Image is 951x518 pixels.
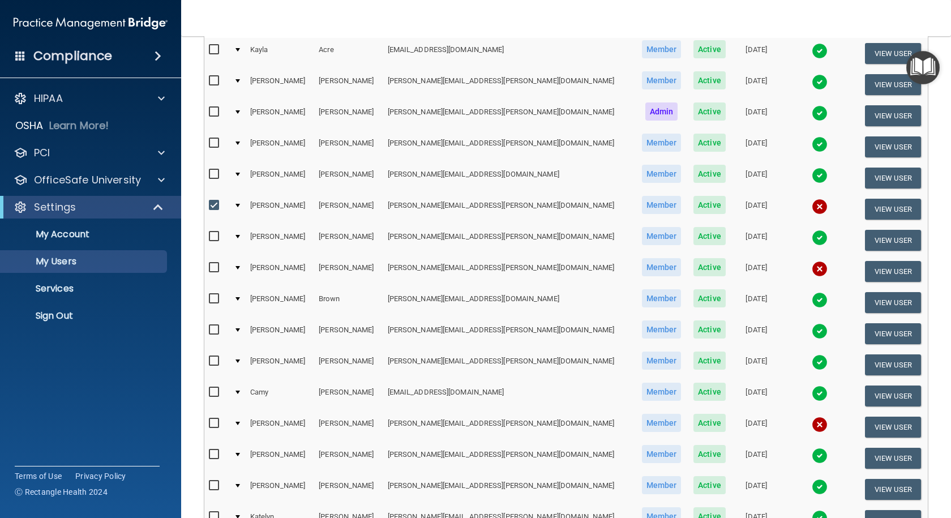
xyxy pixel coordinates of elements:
[75,470,126,482] a: Privacy Policy
[812,479,828,495] img: tick.e7d51cea.svg
[383,100,636,131] td: [PERSON_NAME][EMAIL_ADDRESS][PERSON_NAME][DOMAIN_NAME]
[34,173,141,187] p: OfficeSafe University
[812,136,828,152] img: tick.e7d51cea.svg
[865,417,921,438] button: View User
[812,43,828,59] img: tick.e7d51cea.svg
[731,100,781,131] td: [DATE]
[15,470,62,482] a: Terms of Use
[383,287,636,318] td: [PERSON_NAME][EMAIL_ADDRESS][DOMAIN_NAME]
[246,256,314,287] td: [PERSON_NAME]
[246,412,314,443] td: [PERSON_NAME]
[642,71,682,89] span: Member
[49,119,109,132] p: Learn More!
[812,386,828,401] img: tick.e7d51cea.svg
[314,38,383,69] td: Acre
[731,131,781,162] td: [DATE]
[383,131,636,162] td: [PERSON_NAME][EMAIL_ADDRESS][PERSON_NAME][DOMAIN_NAME]
[7,283,162,294] p: Services
[314,225,383,256] td: [PERSON_NAME]
[812,448,828,464] img: tick.e7d51cea.svg
[693,352,726,370] span: Active
[383,318,636,349] td: [PERSON_NAME][EMAIL_ADDRESS][PERSON_NAME][DOMAIN_NAME]
[693,196,726,214] span: Active
[246,349,314,380] td: [PERSON_NAME]
[693,227,726,245] span: Active
[693,165,726,183] span: Active
[865,448,921,469] button: View User
[812,230,828,246] img: tick.e7d51cea.svg
[314,100,383,131] td: [PERSON_NAME]
[246,225,314,256] td: [PERSON_NAME]
[314,318,383,349] td: [PERSON_NAME]
[246,380,314,412] td: Camy
[865,292,921,313] button: View User
[731,318,781,349] td: [DATE]
[7,310,162,322] p: Sign Out
[246,69,314,100] td: [PERSON_NAME]
[865,261,921,282] button: View User
[642,134,682,152] span: Member
[14,12,168,35] img: PMB logo
[15,119,44,132] p: OSHA
[865,479,921,500] button: View User
[383,225,636,256] td: [PERSON_NAME][EMAIL_ADDRESS][PERSON_NAME][DOMAIN_NAME]
[383,412,636,443] td: [PERSON_NAME][EMAIL_ADDRESS][PERSON_NAME][DOMAIN_NAME]
[246,194,314,225] td: [PERSON_NAME]
[7,256,162,267] p: My Users
[642,320,682,339] span: Member
[731,38,781,69] td: [DATE]
[314,380,383,412] td: [PERSON_NAME]
[314,256,383,287] td: [PERSON_NAME]
[865,323,921,344] button: View User
[865,168,921,189] button: View User
[865,136,921,157] button: View User
[246,100,314,131] td: [PERSON_NAME]
[314,194,383,225] td: [PERSON_NAME]
[812,417,828,433] img: cross.ca9f0e7f.svg
[865,199,921,220] button: View User
[642,40,682,58] span: Member
[314,474,383,505] td: [PERSON_NAME]
[642,352,682,370] span: Member
[34,146,50,160] p: PCI
[383,256,636,287] td: [PERSON_NAME][EMAIL_ADDRESS][PERSON_NAME][DOMAIN_NAME]
[693,71,726,89] span: Active
[642,289,682,307] span: Member
[383,443,636,474] td: [PERSON_NAME][EMAIL_ADDRESS][PERSON_NAME][DOMAIN_NAME]
[246,287,314,318] td: [PERSON_NAME]
[383,349,636,380] td: [PERSON_NAME][EMAIL_ADDRESS][PERSON_NAME][DOMAIN_NAME]
[731,225,781,256] td: [DATE]
[812,323,828,339] img: tick.e7d51cea.svg
[314,131,383,162] td: [PERSON_NAME]
[14,173,165,187] a: OfficeSafe University
[812,199,828,215] img: cross.ca9f0e7f.svg
[645,102,678,121] span: Admin
[731,162,781,194] td: [DATE]
[812,74,828,90] img: tick.e7d51cea.svg
[693,40,726,58] span: Active
[865,105,921,126] button: View User
[865,230,921,251] button: View User
[812,168,828,183] img: tick.e7d51cea.svg
[383,38,636,69] td: [EMAIL_ADDRESS][DOMAIN_NAME]
[693,383,726,401] span: Active
[693,445,726,463] span: Active
[693,134,726,152] span: Active
[14,92,165,105] a: HIPAA
[731,69,781,100] td: [DATE]
[731,380,781,412] td: [DATE]
[314,412,383,443] td: [PERSON_NAME]
[15,486,108,498] span: Ⓒ Rectangle Health 2024
[693,320,726,339] span: Active
[865,354,921,375] button: View User
[33,48,112,64] h4: Compliance
[34,200,76,214] p: Settings
[731,256,781,287] td: [DATE]
[383,162,636,194] td: [PERSON_NAME][EMAIL_ADDRESS][DOMAIN_NAME]
[7,229,162,240] p: My Account
[642,383,682,401] span: Member
[314,162,383,194] td: [PERSON_NAME]
[693,476,726,494] span: Active
[693,414,726,432] span: Active
[693,102,726,121] span: Active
